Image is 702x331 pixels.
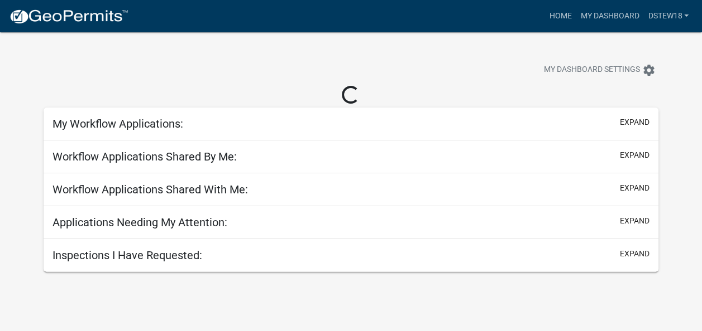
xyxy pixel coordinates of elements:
[544,64,640,77] span: My Dashboard Settings
[620,149,650,161] button: expand
[620,182,650,194] button: expand
[52,117,183,130] h5: My Workflow Applications:
[642,64,656,77] i: settings
[535,59,665,81] button: My Dashboard Settingssettings
[620,116,650,128] button: expand
[52,216,227,229] h5: Applications Needing My Attention:
[52,183,248,196] h5: Workflow Applications Shared With Me:
[545,6,576,27] a: Home
[52,150,237,163] h5: Workflow Applications Shared By Me:
[576,6,643,27] a: My Dashboard
[620,215,650,227] button: expand
[52,249,202,262] h5: Inspections I Have Requested:
[620,248,650,260] button: expand
[643,6,693,27] a: Dstew18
